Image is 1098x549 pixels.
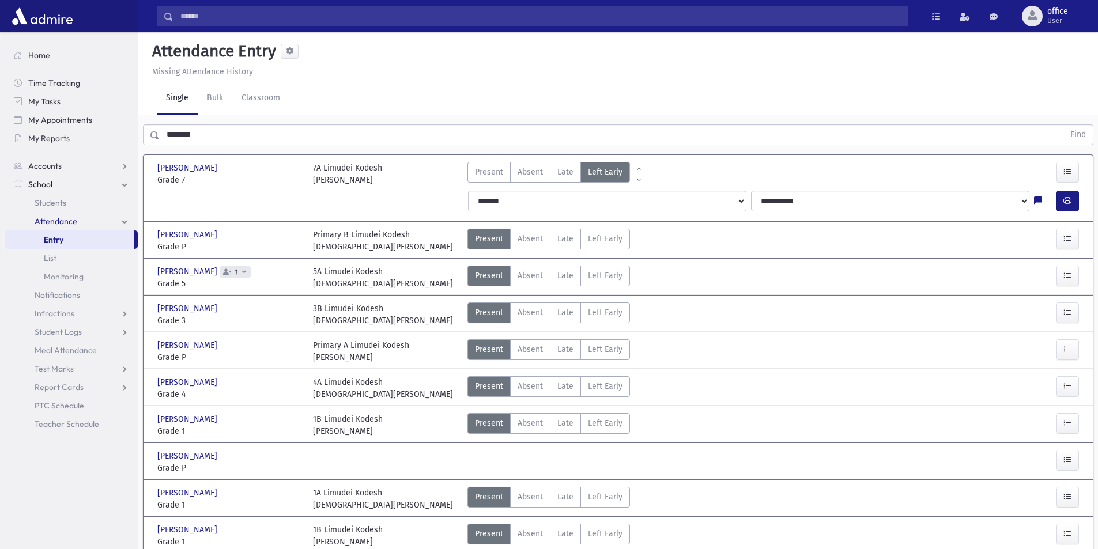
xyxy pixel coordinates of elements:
div: AttTypes [467,229,630,253]
span: Present [475,528,503,540]
span: Left Early [588,166,622,178]
span: Report Cards [35,382,84,392]
span: 1 [233,268,240,276]
span: Late [557,528,573,540]
span: Grade 1 [157,536,301,548]
a: Teacher Schedule [5,415,138,433]
a: My Tasks [5,92,138,111]
span: Teacher Schedule [35,419,99,429]
span: Absent [518,491,543,503]
span: Home [28,50,50,60]
a: Notifications [5,286,138,304]
span: Late [557,166,573,178]
span: My Reports [28,133,70,143]
span: Absent [518,233,543,245]
a: Attendance [5,212,138,230]
span: Student Logs [35,327,82,337]
a: Time Tracking [5,74,138,92]
a: My Appointments [5,111,138,129]
span: [PERSON_NAME] [157,266,220,278]
span: [PERSON_NAME] [157,450,220,462]
span: Left Early [588,343,622,355]
span: Absent [518,306,543,319]
span: Late [557,380,573,392]
a: List [5,249,138,267]
div: AttTypes [467,339,630,364]
div: Primary B Limudei Kodesh [DEMOGRAPHIC_DATA][PERSON_NAME] [313,229,453,253]
span: Entry [44,234,63,245]
span: List [44,253,56,263]
span: Present [475,166,503,178]
span: Present [475,270,503,282]
span: Left Early [588,270,622,282]
span: My Appointments [28,115,92,125]
span: Late [557,306,573,319]
a: Bulk [198,82,232,115]
div: AttTypes [467,302,630,327]
img: AdmirePro [9,5,76,28]
div: 5A Limudei Kodesh [DEMOGRAPHIC_DATA][PERSON_NAME] [313,266,453,290]
span: Time Tracking [28,78,80,88]
div: 4A Limudei Kodesh [DEMOGRAPHIC_DATA][PERSON_NAME] [313,376,453,400]
span: [PERSON_NAME] [157,487,220,499]
span: Present [475,380,503,392]
div: AttTypes [467,524,630,548]
span: Grade 7 [157,174,301,186]
span: User [1047,16,1068,25]
h5: Attendance Entry [148,41,276,61]
div: 1A Limudei Kodesh [DEMOGRAPHIC_DATA][PERSON_NAME] [313,487,453,511]
span: Accounts [28,161,62,171]
span: Absent [518,528,543,540]
div: AttTypes [467,413,630,437]
u: Missing Attendance History [152,67,253,77]
button: Find [1063,125,1093,145]
a: PTC Schedule [5,396,138,415]
span: Attendance [35,216,77,226]
span: Notifications [35,290,80,300]
span: [PERSON_NAME] [157,524,220,536]
span: Grade P [157,351,301,364]
span: office [1047,7,1068,16]
span: School [28,179,52,190]
a: Student Logs [5,323,138,341]
span: Absent [518,343,543,355]
div: AttTypes [467,162,630,186]
div: 1B Limudei Kodesh [PERSON_NAME] [313,413,383,437]
a: Home [5,46,138,65]
span: Late [557,417,573,429]
span: Present [475,343,503,355]
span: [PERSON_NAME] [157,376,220,388]
span: Students [35,198,66,208]
span: Present [475,417,503,429]
span: [PERSON_NAME] [157,162,220,174]
span: Grade 1 [157,499,301,511]
span: Grade 4 [157,388,301,400]
a: My Reports [5,129,138,147]
div: Primary A Limudei Kodesh [PERSON_NAME] [313,339,409,364]
div: 3B Limudei Kodesh [DEMOGRAPHIC_DATA][PERSON_NAME] [313,302,453,327]
span: Left Early [588,491,622,503]
span: Monitoring [44,271,84,282]
span: Late [557,270,573,282]
a: Missing Attendance History [148,67,253,77]
span: Grade P [157,462,301,474]
span: [PERSON_NAME] [157,339,220,351]
span: Grade 1 [157,425,301,437]
a: Entry [5,230,134,249]
input: Search [173,6,908,26]
span: Absent [518,417,543,429]
span: Grade 5 [157,278,301,290]
span: Grade 3 [157,315,301,327]
span: Present [475,306,503,319]
span: Left Early [588,417,622,429]
a: Report Cards [5,378,138,396]
a: Single [157,82,198,115]
span: PTC Schedule [35,400,84,411]
a: Meal Attendance [5,341,138,359]
span: [PERSON_NAME] [157,302,220,315]
span: My Tasks [28,96,61,107]
a: Students [5,194,138,212]
a: Classroom [232,82,289,115]
span: Absent [518,380,543,392]
div: 7A Limudei Kodesh [PERSON_NAME] [313,162,382,186]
